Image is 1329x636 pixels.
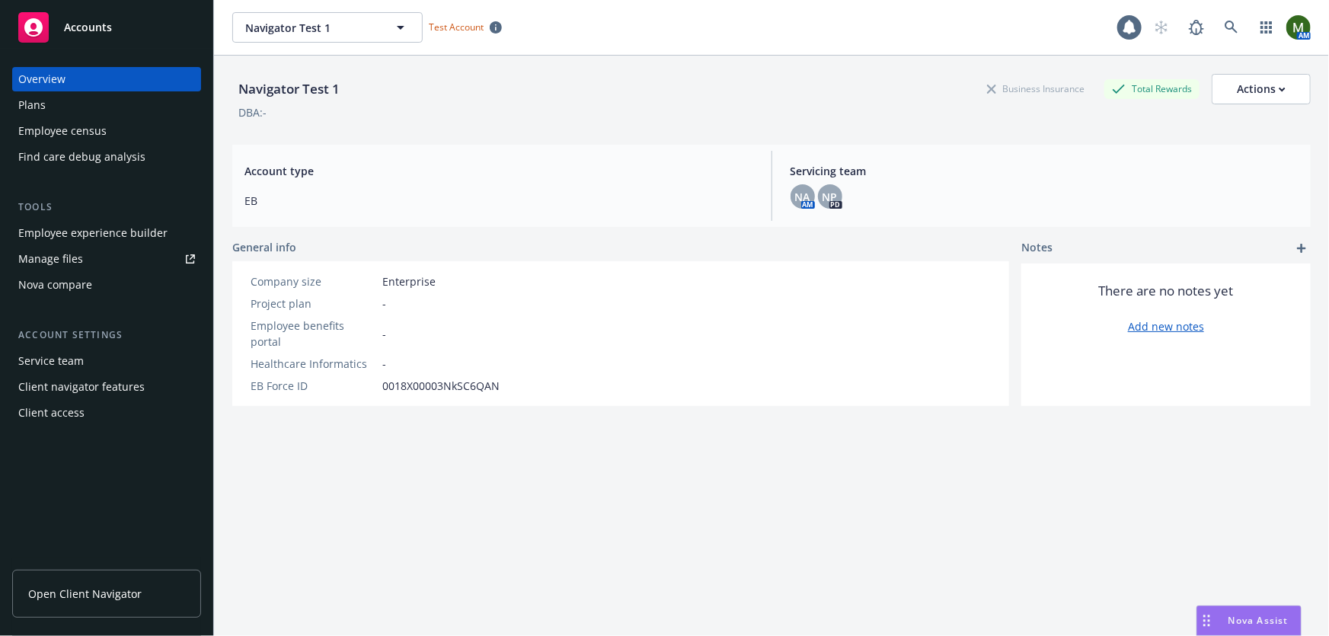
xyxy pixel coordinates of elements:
span: EB [244,193,753,209]
div: Account settings [12,328,201,343]
button: Nova Assist [1196,606,1302,636]
a: Employee census [12,119,201,143]
span: Open Client Navigator [28,586,142,602]
a: add [1292,239,1311,257]
div: EB Force ID [251,378,376,394]
span: Test Account [429,21,484,34]
a: Nova compare [12,273,201,297]
div: Company size [251,273,376,289]
img: photo [1286,15,1311,40]
div: Project plan [251,296,376,312]
span: - [382,296,386,312]
span: NA [795,189,810,205]
span: - [382,356,386,372]
span: Account type [244,163,753,179]
div: Business Insurance [979,79,1092,98]
a: Service team [12,349,201,373]
div: Nova compare [18,273,92,297]
span: Notes [1021,239,1053,257]
div: Actions [1237,75,1286,104]
a: Manage files [12,247,201,271]
a: Report a Bug [1181,12,1212,43]
a: Find care debug analysis [12,145,201,169]
span: Navigator Test 1 [245,20,377,36]
a: Plans [12,93,201,117]
div: Client access [18,401,85,425]
span: - [382,326,386,342]
span: NP [823,189,838,205]
div: Healthcare Informatics [251,356,376,372]
div: Find care debug analysis [18,145,145,169]
a: Client navigator features [12,375,201,399]
span: 0018X00003NkSC6QAN [382,378,500,394]
div: Client navigator features [18,375,145,399]
div: Overview [18,67,65,91]
div: Total Rewards [1104,79,1200,98]
div: Employee census [18,119,107,143]
span: Nova Assist [1228,614,1289,627]
div: Employee benefits portal [251,318,376,350]
div: Tools [12,200,201,215]
span: Servicing team [791,163,1299,179]
button: Actions [1212,74,1311,104]
a: Search [1216,12,1247,43]
div: DBA: - [238,104,267,120]
a: Add new notes [1128,318,1204,334]
span: Test Account [423,19,508,35]
span: General info [232,239,296,255]
a: Switch app [1251,12,1282,43]
a: Employee experience builder [12,221,201,245]
div: Navigator Test 1 [232,79,346,99]
a: Accounts [12,6,201,49]
div: Manage files [18,247,83,271]
a: Overview [12,67,201,91]
div: Plans [18,93,46,117]
button: Navigator Test 1 [232,12,423,43]
a: Start snowing [1146,12,1177,43]
span: Enterprise [382,273,436,289]
a: Client access [12,401,201,425]
span: There are no notes yet [1099,282,1234,300]
div: Employee experience builder [18,221,168,245]
div: Drag to move [1197,606,1216,635]
div: Service team [18,349,84,373]
span: Accounts [64,21,112,34]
